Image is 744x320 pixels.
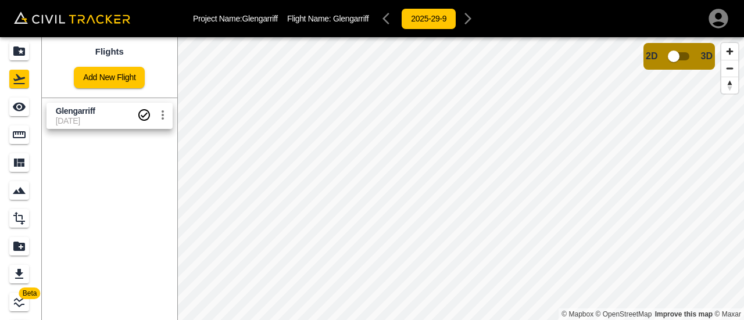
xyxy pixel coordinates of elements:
[14,12,130,24] img: Civil Tracker
[721,60,738,77] button: Zoom out
[333,14,369,23] span: Glengarriff
[655,310,713,318] a: Map feedback
[721,43,738,60] button: Zoom in
[701,51,713,62] span: 3D
[714,310,741,318] a: Maxar
[401,8,456,30] button: 2025-29-9
[721,77,738,94] button: Reset bearing to north
[193,14,278,23] p: Project Name: Glengarriff
[596,310,652,318] a: OpenStreetMap
[177,37,744,320] canvas: Map
[287,14,369,23] p: Flight Name:
[561,310,593,318] a: Mapbox
[646,51,657,62] span: 2D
